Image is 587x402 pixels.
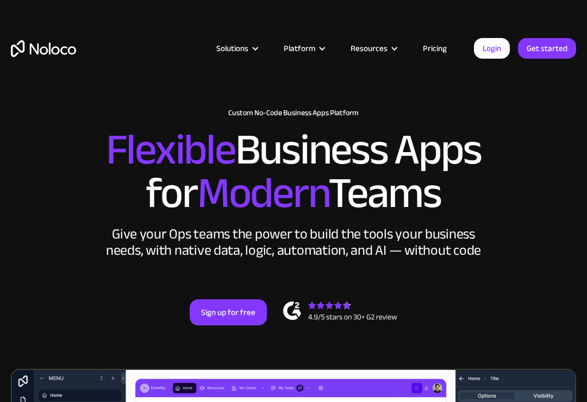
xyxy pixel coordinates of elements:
h2: Business Apps for Teams [11,128,576,215]
a: Pricing [409,41,460,55]
div: Resources [337,41,409,55]
span: Modern [197,153,328,234]
a: Login [474,38,510,59]
div: Give your Ops teams the power to build the tools your business needs, with native data, logic, au... [103,226,484,259]
div: Resources [351,41,388,55]
a: Sign up for free [190,299,267,325]
h1: Custom No-Code Business Apps Platform [11,109,576,117]
span: Flexible [106,109,235,190]
div: Platform [270,41,337,55]
div: Solutions [203,41,270,55]
div: Solutions [216,41,248,55]
a: Get started [518,38,576,59]
a: home [11,40,76,57]
div: Platform [284,41,315,55]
